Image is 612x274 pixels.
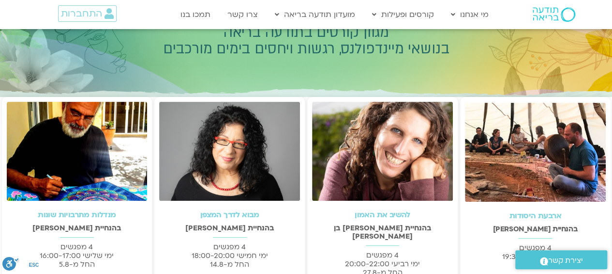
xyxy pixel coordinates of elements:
p: 4 מפגשים ימי שני 19:30-20:30 [465,243,606,270]
a: מי אנחנו [446,5,493,24]
span: התחברות [61,8,102,19]
a: התחברות [58,5,117,22]
a: להשיב את האמון [355,210,410,220]
p: 4 מפגשים ימי שלישי 16:00-17:00 החל מ-5.8 [7,242,148,269]
img: תודעה בריאה [533,7,575,22]
a: קורסים ופעילות [367,5,439,24]
h2: בהנחיית [PERSON_NAME] [159,224,300,232]
p: 4 מפגשים ימי חמישי 18:00-20:00 החל מ-14.8 [159,242,300,269]
a: מועדון תודעה בריאה [270,5,360,24]
h2: בהנחיית [PERSON_NAME] [7,224,148,232]
a: צרו קשר [223,5,263,24]
a: מבוא לדרך המצפן [200,210,259,220]
h2: מגוון קורסים בתודעה בריאה בנושאי מיינדפולנס, רגשות ויחסים בימים מורכבים [117,24,496,57]
a: תמכו בנו [176,5,215,24]
h2: בהנחיית [PERSON_NAME] [465,225,606,233]
a: יצירת קשר [515,250,607,269]
a: מנדלות מתרבויות שונות [38,210,116,220]
h2: בהנחיית [PERSON_NAME] בן [PERSON_NAME] [312,224,453,241]
span: יצירת קשר [548,254,583,267]
a: ארבעת היסודות [509,210,561,221]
